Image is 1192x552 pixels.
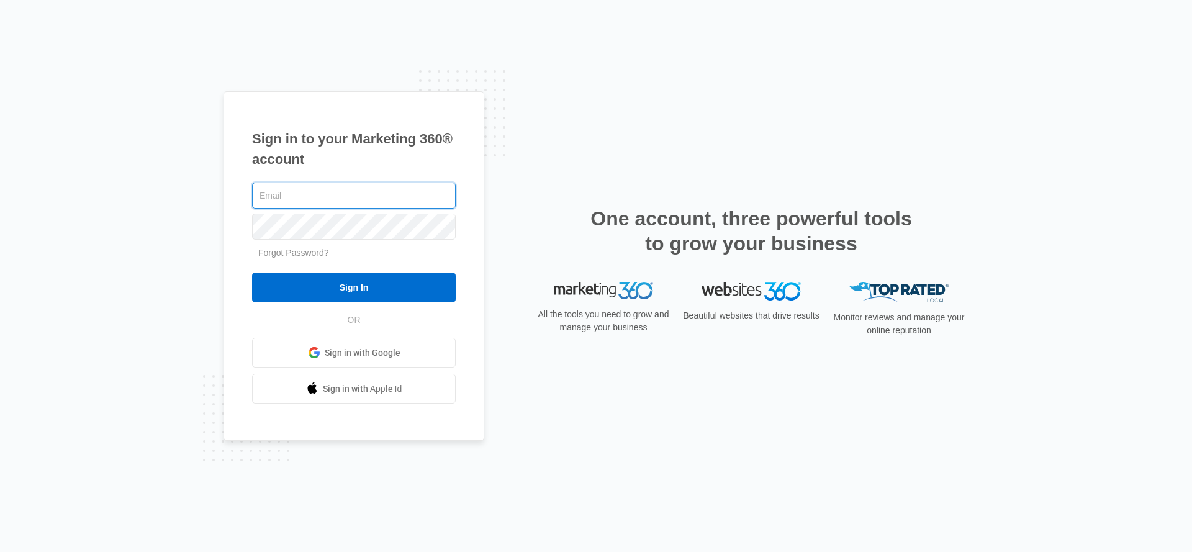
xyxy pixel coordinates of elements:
span: OR [339,314,369,327]
input: Email [252,183,456,209]
img: tab_domain_overview_orange.svg [34,72,43,82]
div: Keywords by Traffic [137,73,209,81]
a: Forgot Password? [258,248,329,258]
div: Domain Overview [47,73,111,81]
img: Marketing 360 [554,282,653,299]
h2: One account, three powerful tools to grow your business [587,206,916,256]
span: Sign in with Google [325,346,400,360]
img: logo_orange.svg [20,20,30,30]
span: Sign in with Apple Id [323,382,402,396]
p: Monitor reviews and manage your online reputation [829,311,968,337]
p: Beautiful websites that drive results [682,309,821,322]
div: Domain: [DOMAIN_NAME] [32,32,137,42]
div: v 4.0.25 [35,20,61,30]
img: website_grey.svg [20,32,30,42]
p: All the tools you need to grow and manage your business [534,308,673,334]
input: Sign In [252,273,456,302]
a: Sign in with Apple Id [252,374,456,404]
img: tab_keywords_by_traffic_grey.svg [124,72,133,82]
a: Sign in with Google [252,338,456,368]
h1: Sign in to your Marketing 360® account [252,129,456,170]
img: Top Rated Local [849,282,949,302]
img: Websites 360 [702,282,801,300]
